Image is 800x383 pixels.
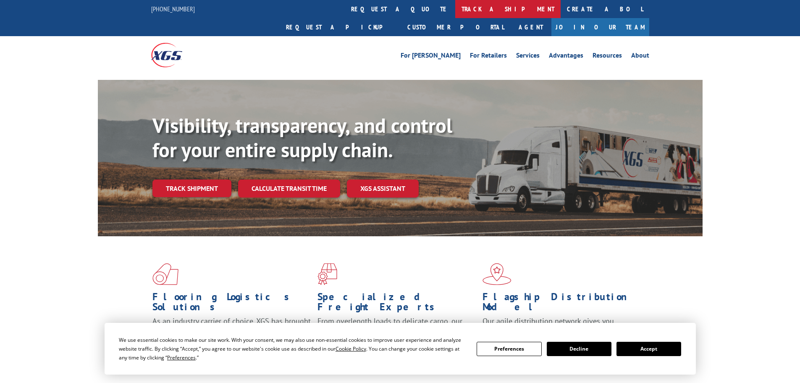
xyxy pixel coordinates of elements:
span: Preferences [167,354,196,361]
div: We use essential cookies to make our site work. With your consent, we may also use non-essential ... [119,335,467,362]
a: For [PERSON_NAME] [401,52,461,61]
h1: Flooring Logistics Solutions [152,292,311,316]
h1: Flagship Distribution Model [483,292,641,316]
a: Customer Portal [401,18,510,36]
a: For Retailers [470,52,507,61]
span: Cookie Policy [336,345,366,352]
a: About [631,52,649,61]
a: Services [516,52,540,61]
img: xgs-icon-flagship-distribution-model-red [483,263,511,285]
span: Our agile distribution network gives you nationwide inventory management on demand. [483,316,637,336]
p: From overlength loads to delicate cargo, our experienced staff knows the best way to move your fr... [317,316,476,354]
img: xgs-icon-focused-on-flooring-red [317,263,337,285]
a: Advantages [549,52,583,61]
a: Join Our Team [551,18,649,36]
a: [PHONE_NUMBER] [151,5,195,13]
h1: Specialized Freight Experts [317,292,476,316]
img: xgs-icon-total-supply-chain-intelligence-red [152,263,178,285]
a: Request a pickup [280,18,401,36]
div: Cookie Consent Prompt [105,323,696,375]
a: XGS ASSISTANT [347,180,419,198]
a: Track shipment [152,180,231,197]
button: Decline [547,342,611,356]
span: As an industry carrier of choice, XGS has brought innovation and dedication to flooring logistics... [152,316,311,346]
a: Agent [510,18,551,36]
button: Preferences [477,342,541,356]
button: Accept [616,342,681,356]
b: Visibility, transparency, and control for your entire supply chain. [152,112,452,163]
a: Calculate transit time [238,180,340,198]
a: Resources [593,52,622,61]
